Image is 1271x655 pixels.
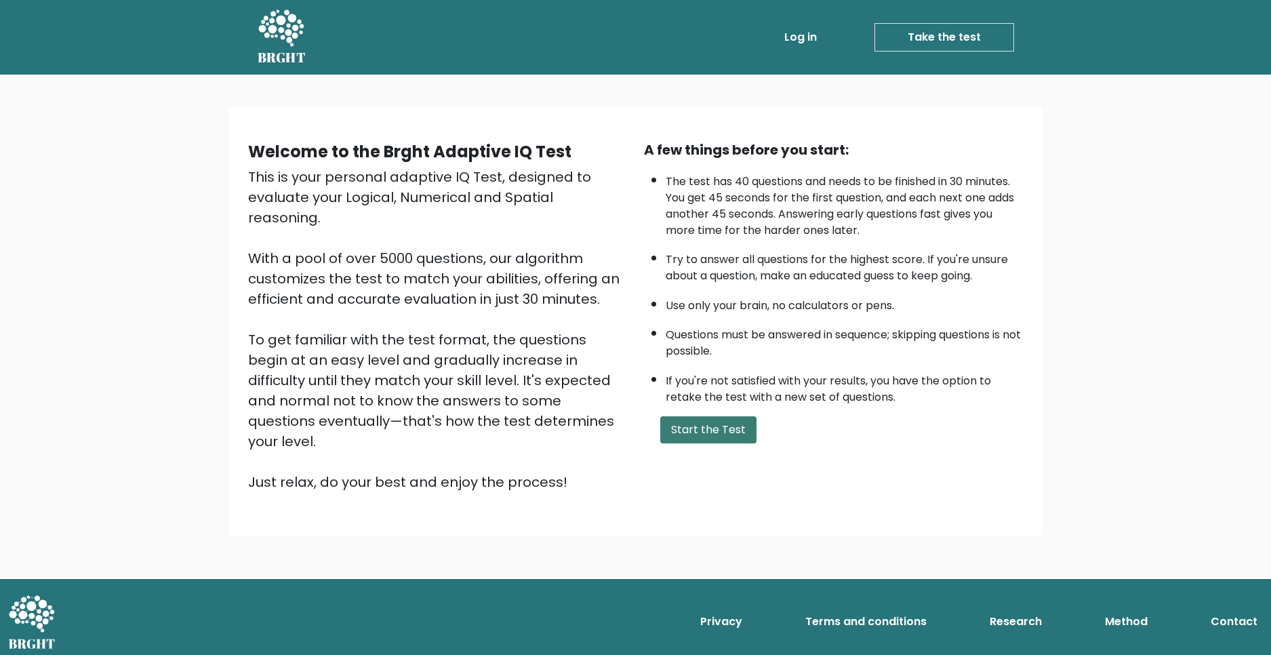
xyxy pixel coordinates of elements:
button: Start the Test [660,416,756,443]
li: Use only your brain, no calculators or pens. [666,291,1024,314]
a: Research [984,608,1047,635]
a: Contact [1205,608,1263,635]
a: Privacy [695,608,748,635]
div: A few things before you start: [644,140,1024,160]
a: Terms and conditions [800,608,932,635]
div: This is your personal adaptive IQ Test, designed to evaluate your Logical, Numerical and Spatial ... [248,167,628,492]
li: If you're not satisfied with your results, you have the option to retake the test with a new set ... [666,366,1024,405]
li: Questions must be answered in sequence; skipping questions is not possible. [666,320,1024,359]
a: Log in [779,24,822,51]
a: Method [1099,608,1153,635]
a: BRGHT [258,5,306,69]
li: Try to answer all questions for the highest score. If you're unsure about a question, make an edu... [666,245,1024,284]
li: The test has 40 questions and needs to be finished in 30 minutes. You get 45 seconds for the firs... [666,167,1024,239]
a: Take the test [874,23,1014,52]
h5: BRGHT [258,49,306,66]
b: Welcome to the Brght Adaptive IQ Test [248,140,571,163]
